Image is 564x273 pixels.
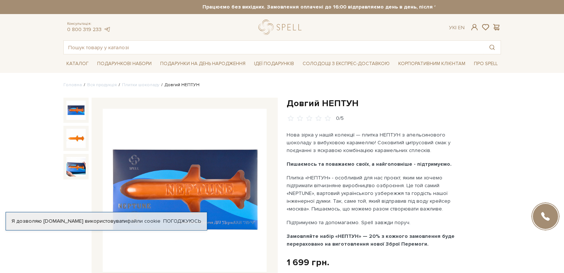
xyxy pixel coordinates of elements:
[127,218,161,224] a: файли cookie
[6,218,207,225] div: Я дозволяю [DOMAIN_NAME] використовувати
[300,57,393,70] a: Солодощі з експрес-доставкою
[287,174,461,213] p: Плитка «НЕПТУН» - особливий для нас проєкт, яким ми хочемо підтримати вітчизняне виробництво озбр...
[471,58,501,70] span: Про Spell
[287,257,329,268] div: 1 699 грн.
[395,57,468,70] a: Корпоративним клієнтам
[449,24,465,31] div: Ук
[103,26,111,33] a: telegram
[122,82,159,88] a: Плитки шоколаду
[287,131,461,154] p: Нова зірка у нашій колекції — плитка НЕПТУН з апельсинового шоколаду з вибуховою карамеллю! Соков...
[484,41,501,54] button: Пошук товару у каталозі
[63,82,82,88] a: Головна
[458,24,465,31] a: En
[287,98,501,109] h1: Довгий НЕПТУН
[455,24,456,31] span: |
[336,115,344,122] div: 0/5
[64,41,484,54] input: Пошук товару у каталозі
[66,101,86,120] img: Довгий НЕПТУН
[63,58,92,70] span: Каталог
[287,233,455,247] b: Замовляйте набір «НЕПТУН» — 20% з кожного замовлення буде перераховано на виготовлення нової Збро...
[251,58,297,70] span: Ідеї подарунків
[67,26,102,33] a: 0 800 319 233
[157,58,248,70] span: Подарунки на День народження
[67,21,111,26] span: Консультація:
[87,82,117,88] a: Вся продукція
[159,82,199,88] li: Довгий НЕПТУН
[66,157,86,176] img: Довгий НЕПТУН
[163,218,201,225] a: Погоджуюсь
[258,20,305,35] a: logo
[103,109,267,272] img: Довгий НЕПТУН
[94,58,155,70] span: Подарункові набори
[66,129,86,148] img: Довгий НЕПТУН
[287,161,452,167] b: Пишаємось та поважаємо своїх, а найголовніше - підтримуємо.
[287,219,461,226] p: Підтримуємо та допомагаємо. Spell завжди поруч.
